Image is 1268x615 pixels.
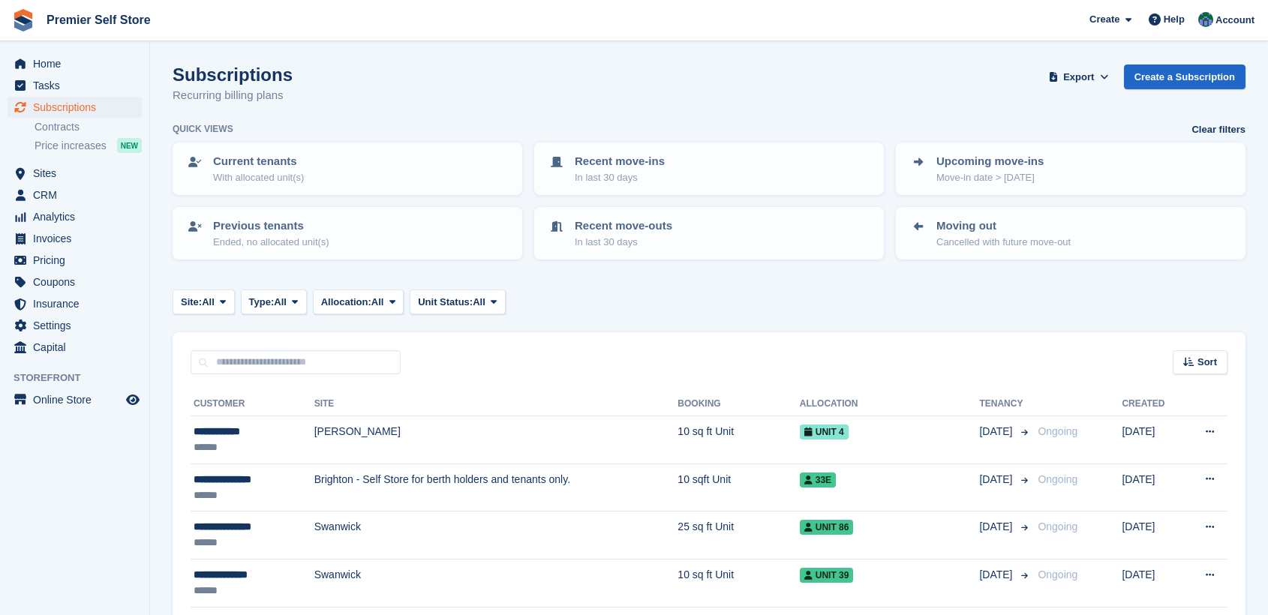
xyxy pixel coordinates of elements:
span: Sort [1197,355,1217,370]
a: menu [8,250,142,271]
button: Unit Status: All [410,289,505,314]
button: Site: All [173,289,235,314]
th: Site [314,392,678,416]
td: Swanwick [314,559,678,607]
a: menu [8,389,142,410]
span: Ongoing [1038,425,1077,437]
a: menu [8,228,142,249]
span: All [371,295,384,310]
a: Previous tenants Ended, no allocated unit(s) [174,208,521,258]
span: Online Store [33,389,123,410]
p: Recent move-outs [575,217,672,235]
a: Recent move-outs In last 30 days [536,208,882,258]
span: [DATE] [979,519,1015,535]
img: stora-icon-8386f47178a22dfd0bd8f6a31ec36ba5ce8667c1dd55bd0f319d3a0aa187defe.svg [12,9,35,31]
td: [PERSON_NAME] [314,416,678,464]
a: menu [8,271,142,292]
span: Home [33,53,123,74]
td: [DATE] [1122,559,1182,607]
button: Type: All [241,289,307,314]
span: Subscriptions [33,97,123,118]
span: Capital [33,337,123,358]
span: Ongoing [1038,520,1077,532]
td: [DATE] [1122,463,1182,511]
td: [DATE] [1122,416,1182,464]
span: Tasks [33,75,123,96]
p: With allocated unit(s) [213,170,304,185]
span: Type: [249,295,275,310]
th: Tenancy [979,392,1032,416]
a: Contracts [35,120,142,134]
a: Current tenants With allocated unit(s) [174,144,521,193]
td: 10 sq ft Unit [678,416,799,464]
th: Booking [678,392,799,416]
span: All [473,295,485,310]
a: menu [8,293,142,314]
span: Unit 39 [800,568,854,583]
button: Allocation: All [313,289,404,314]
p: Current tenants [213,153,304,170]
img: Jo Granger [1198,12,1213,27]
a: menu [8,206,142,227]
span: Unit 86 [800,520,854,535]
a: menu [8,53,142,74]
p: In last 30 days [575,235,672,250]
a: menu [8,163,142,184]
span: Ongoing [1038,473,1077,485]
p: Cancelled with future move-out [936,235,1071,250]
td: [DATE] [1122,511,1182,559]
span: All [274,295,287,310]
span: Coupons [33,271,123,292]
span: [DATE] [979,424,1015,439]
a: Preview store [124,391,142,409]
button: Export [1046,64,1112,89]
div: NEW [117,138,142,153]
span: Sites [33,163,123,184]
h6: Quick views [173,122,233,136]
td: Swanwick [314,511,678,559]
a: Clear filters [1191,122,1245,137]
span: Storefront [14,370,149,385]
a: Price increases NEW [35,137,142,154]
p: Previous tenants [213,217,329,235]
span: Price increases [35,139,107,153]
a: Create a Subscription [1124,64,1245,89]
p: Moving out [936,217,1071,235]
span: All [202,295,215,310]
p: Recurring billing plans [173,87,293,104]
span: Site: [181,295,202,310]
span: Create [1089,12,1119,27]
span: Analytics [33,206,123,227]
span: Unit Status: [418,295,473,310]
span: 33E [800,472,836,487]
p: Move-in date > [DATE] [936,170,1044,185]
th: Created [1122,392,1182,416]
span: Allocation: [321,295,371,310]
a: menu [8,75,142,96]
td: 10 sqft Unit [678,463,799,511]
p: Recent move-ins [575,153,665,170]
a: Upcoming move-ins Move-in date > [DATE] [897,144,1244,193]
span: Ongoing [1038,568,1077,580]
a: menu [8,97,142,118]
p: In last 30 days [575,170,665,185]
a: Recent move-ins In last 30 days [536,144,882,193]
a: menu [8,315,142,336]
span: CRM [33,184,123,205]
span: Help [1164,12,1185,27]
p: Ended, no allocated unit(s) [213,235,329,250]
p: Upcoming move-ins [936,153,1044,170]
td: 25 sq ft Unit [678,511,799,559]
a: menu [8,184,142,205]
span: Export [1063,70,1094,85]
span: Account [1215,13,1254,28]
a: menu [8,337,142,358]
span: Pricing [33,250,123,271]
h1: Subscriptions [173,64,293,85]
span: [DATE] [979,472,1015,487]
a: Moving out Cancelled with future move-out [897,208,1244,258]
span: [DATE] [979,567,1015,583]
td: Brighton - Self Store for berth holders and tenants only. [314,463,678,511]
td: 10 sq ft Unit [678,559,799,607]
span: Invoices [33,228,123,249]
